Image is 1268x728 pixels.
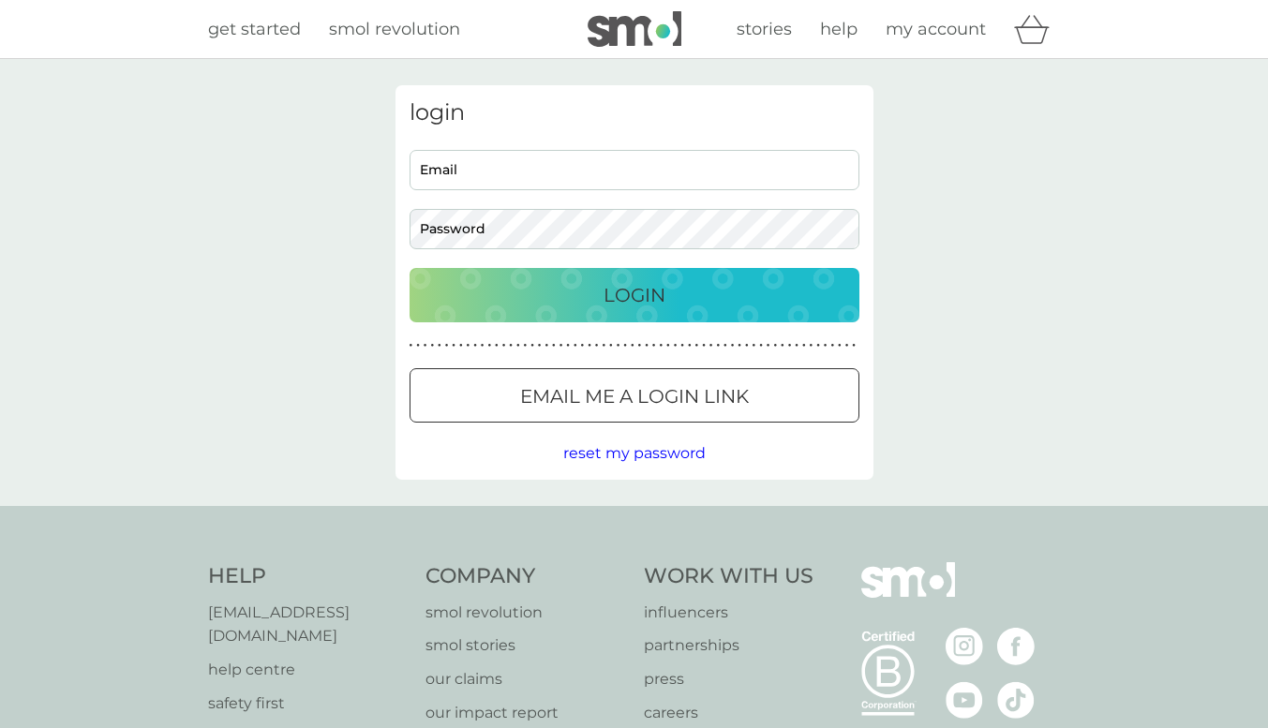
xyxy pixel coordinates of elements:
[652,341,656,350] p: ●
[416,341,420,350] p: ●
[644,633,813,658] a: partnerships
[208,601,408,648] a: [EMAIL_ADDRESS][DOMAIN_NAME]
[680,341,684,350] p: ●
[425,667,625,691] a: our claims
[838,341,842,350] p: ●
[759,341,763,350] p: ●
[459,341,463,350] p: ●
[820,19,858,39] span: help
[745,341,749,350] p: ●
[410,341,413,350] p: ●
[716,341,720,350] p: ●
[430,341,434,350] p: ●
[329,19,460,39] span: smol revolution
[852,341,856,350] p: ●
[425,601,625,625] a: smol revolution
[645,341,649,350] p: ●
[566,341,570,350] p: ●
[552,341,556,350] p: ●
[644,667,813,691] a: press
[1014,10,1061,48] div: basket
[997,681,1035,719] img: visit the smol Tiktok page
[738,341,741,350] p: ●
[753,341,756,350] p: ●
[467,341,470,350] p: ●
[617,341,620,350] p: ●
[644,562,813,591] h4: Work With Us
[810,341,813,350] p: ●
[425,701,625,725] a: our impact report
[208,658,408,682] a: help centre
[563,441,706,466] button: reset my password
[709,341,713,350] p: ●
[731,341,735,350] p: ●
[559,341,563,350] p: ●
[602,341,605,350] p: ●
[609,341,613,350] p: ●
[824,341,828,350] p: ●
[644,601,813,625] a: influencers
[997,628,1035,665] img: visit the smol Facebook page
[495,341,499,350] p: ●
[737,16,792,43] a: stories
[509,341,513,350] p: ●
[516,341,520,350] p: ●
[631,341,634,350] p: ●
[329,16,460,43] a: smol revolution
[208,16,301,43] a: get started
[845,341,849,350] p: ●
[659,341,663,350] p: ●
[604,280,665,310] p: Login
[544,341,548,350] p: ●
[425,633,625,658] a: smol stories
[674,341,678,350] p: ●
[588,11,681,47] img: smol
[946,681,983,719] img: visit the smol Youtube page
[425,562,625,591] h4: Company
[816,341,820,350] p: ●
[574,341,577,350] p: ●
[666,341,670,350] p: ●
[737,19,792,39] span: stories
[452,341,455,350] p: ●
[520,381,749,411] p: Email me a login link
[702,341,706,350] p: ●
[563,444,706,462] span: reset my password
[487,341,491,350] p: ●
[688,341,692,350] p: ●
[208,691,408,716] p: safety first
[724,341,727,350] p: ●
[788,341,792,350] p: ●
[410,99,859,126] h3: login
[886,19,986,39] span: my account
[695,341,699,350] p: ●
[208,562,408,591] h4: Help
[946,628,983,665] img: visit the smol Instagram page
[581,341,585,350] p: ●
[208,19,301,39] span: get started
[644,701,813,725] a: careers
[830,341,834,350] p: ●
[795,341,798,350] p: ●
[530,341,534,350] p: ●
[445,341,449,350] p: ●
[424,341,427,350] p: ●
[623,341,627,350] p: ●
[595,341,599,350] p: ●
[410,268,859,322] button: Login
[410,368,859,423] button: Email me a login link
[524,341,528,350] p: ●
[820,16,858,43] a: help
[773,341,777,350] p: ●
[802,341,806,350] p: ●
[638,341,642,350] p: ●
[438,341,441,350] p: ●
